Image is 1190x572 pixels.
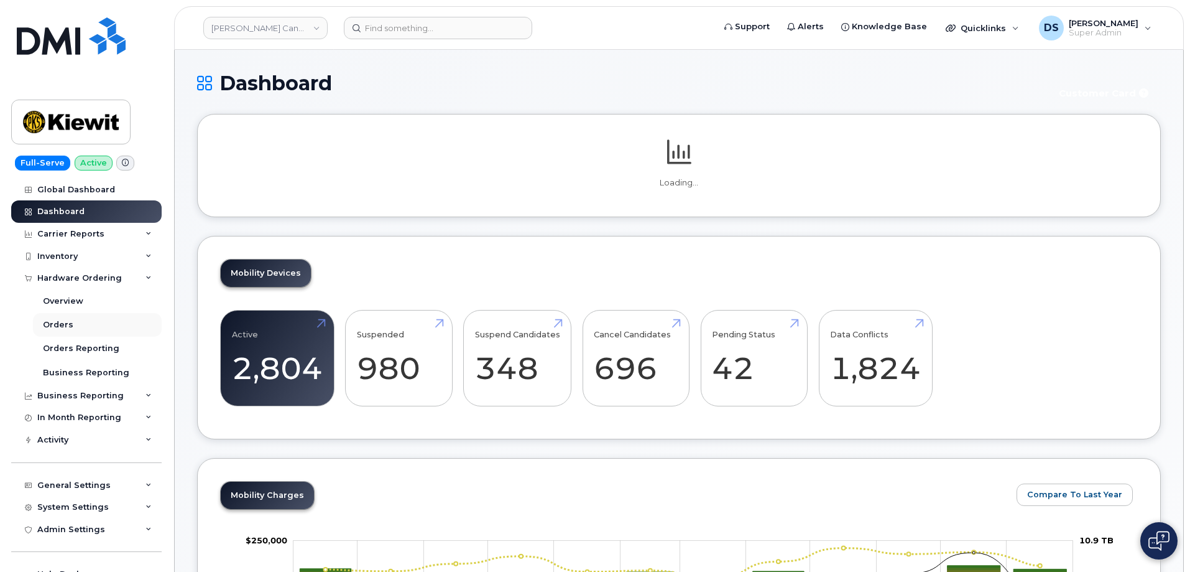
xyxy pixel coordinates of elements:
a: Mobility Devices [221,260,311,287]
a: Pending Status 42 [712,317,796,400]
a: Mobility Charges [221,482,314,509]
g: $0 [246,535,287,545]
button: Compare To Last Year [1017,484,1133,506]
a: Active 2,804 [232,317,323,400]
button: Customer Card [1049,82,1161,104]
a: Suspend Candidates 348 [475,317,560,400]
p: Loading... [220,177,1138,189]
a: Suspended 980 [357,317,441,400]
tspan: 10.9 TB [1079,535,1114,545]
h1: Dashboard [197,72,1043,94]
img: Open chat [1148,531,1169,551]
a: Cancel Candidates 696 [594,317,678,400]
a: Data Conflicts 1,824 [830,317,921,400]
tspan: $250,000 [246,535,287,545]
span: Compare To Last Year [1027,489,1122,500]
